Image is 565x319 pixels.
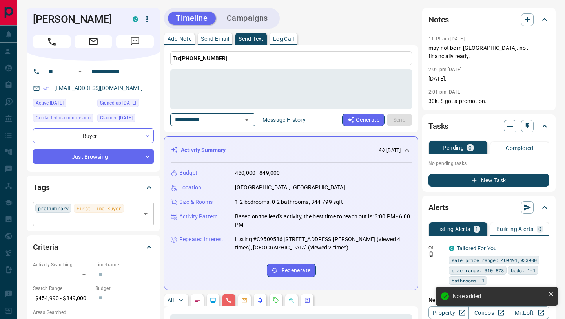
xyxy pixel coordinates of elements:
[428,201,449,214] h2: Alerts
[33,99,93,110] div: Mon Dec 23 2024
[33,178,154,197] div: Tags
[180,55,227,61] span: [PHONE_NUMBER]
[168,12,216,25] button: Timeline
[443,145,464,150] p: Pending
[179,198,213,206] p: Size & Rooms
[267,264,316,277] button: Regenerate
[428,89,462,95] p: 2:01 pm [DATE]
[428,244,444,251] p: Off
[449,246,454,251] div: condos.ca
[33,128,154,143] div: Buyer
[511,266,536,274] span: beds: 1-1
[77,204,121,212] span: First Time Buyer
[33,309,154,316] p: Areas Searched:
[496,226,534,232] p: Building Alerts
[257,297,263,303] svg: Listing Alerts
[33,181,49,194] h2: Tags
[179,213,218,221] p: Activity Pattern
[33,149,154,164] div: Just Browsing
[171,143,412,158] div: Activity Summary[DATE]
[43,86,49,91] svg: Email Verified
[428,13,449,26] h2: Notes
[33,114,93,125] div: Tue Aug 19 2025
[95,261,154,268] p: Timeframe:
[33,261,91,268] p: Actively Searching:
[239,36,264,42] p: Send Text
[468,145,472,150] p: 0
[452,256,537,264] span: sale price range: 409491,933900
[36,99,64,107] span: Active [DATE]
[428,251,434,257] svg: Push Notification Only
[506,145,534,151] p: Completed
[386,147,401,154] p: [DATE]
[179,235,223,244] p: Repeated Interest
[428,120,448,132] h2: Tasks
[457,245,497,251] a: Tailored For You
[452,277,485,284] span: bathrooms: 1
[342,114,385,126] button: Generate
[75,67,85,76] button: Open
[116,35,154,48] span: Message
[428,117,549,136] div: Tasks
[97,114,154,125] div: Tue Nov 26 2024
[97,99,154,110] div: Tue Nov 26 2024
[168,297,174,303] p: All
[36,114,91,122] span: Contacted < a minute ago
[428,75,549,83] p: [DATE].
[453,293,545,299] div: Note added
[170,51,412,65] p: To:
[428,67,462,72] p: 2:02 pm [DATE]
[475,226,478,232] p: 1
[273,36,294,42] p: Log Call
[219,12,276,25] button: Campaigns
[54,85,143,91] a: [EMAIL_ADDRESS][DOMAIN_NAME]
[235,213,412,229] p: Based on the lead's activity, the best time to reach out is: 3:00 PM - 6:00 PM
[194,297,200,303] svg: Notes
[241,114,252,125] button: Open
[210,297,216,303] svg: Lead Browsing Activity
[100,99,136,107] span: Signed up [DATE]
[181,146,226,154] p: Activity Summary
[75,35,112,48] span: Email
[140,209,151,220] button: Open
[235,183,345,192] p: [GEOGRAPHIC_DATA], [GEOGRAPHIC_DATA]
[258,114,310,126] button: Message History
[428,158,549,169] p: No pending tasks
[428,174,549,187] button: New Task
[241,297,248,303] svg: Emails
[95,285,154,292] p: Budget:
[179,183,201,192] p: Location
[304,297,310,303] svg: Agent Actions
[33,35,71,48] span: Call
[428,36,465,42] p: 11:19 am [DATE]
[428,198,549,217] div: Alerts
[436,226,470,232] p: Listing Alerts
[428,306,469,319] a: Property
[428,296,549,304] p: New Alert:
[428,10,549,29] div: Notes
[38,204,69,212] span: preliminary
[133,16,138,22] div: condos.ca
[273,297,279,303] svg: Requests
[201,36,229,42] p: Send Email
[100,114,133,122] span: Claimed [DATE]
[235,235,412,252] p: Listing #C9509586 [STREET_ADDRESS][PERSON_NAME] (viewed 4 times), [GEOGRAPHIC_DATA] (viewed 2 times)
[235,169,280,177] p: 450,000 - 849,000
[538,226,541,232] p: 0
[235,198,343,206] p: 1-2 bedrooms, 0-2 bathrooms, 344-799 sqft
[179,169,197,177] p: Budget
[168,36,191,42] p: Add Note
[452,266,504,274] span: size range: 310,878
[428,44,549,60] p: may not be in [GEOGRAPHIC_DATA]. not financially ready.
[33,238,154,257] div: Criteria
[33,13,121,26] h1: [PERSON_NAME]
[33,292,91,305] p: $454,990 - $849,000
[33,285,91,292] p: Search Range:
[226,297,232,303] svg: Calls
[33,241,58,253] h2: Criteria
[288,297,295,303] svg: Opportunities
[428,97,549,105] p: 30k. $ got a promotion.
